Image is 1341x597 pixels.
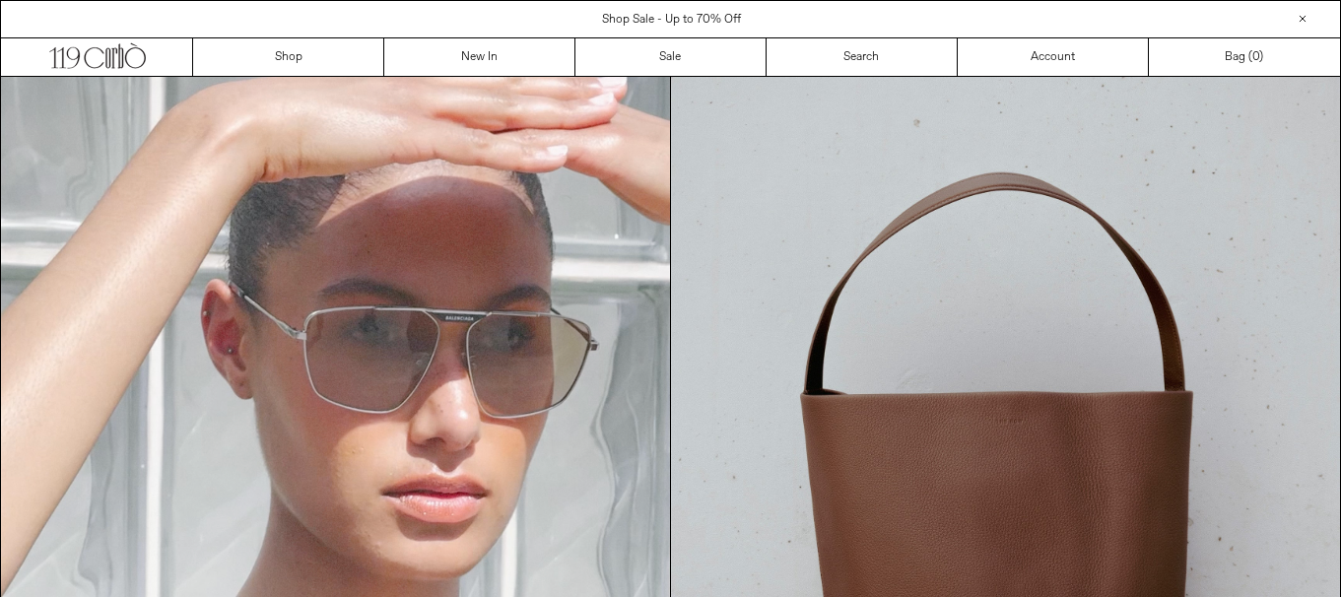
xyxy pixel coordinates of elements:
a: Shop [193,38,384,76]
a: Search [767,38,958,76]
a: Account [958,38,1149,76]
span: 0 [1252,49,1259,65]
span: ) [1252,48,1263,66]
a: Shop Sale - Up to 70% Off [602,12,741,28]
a: New In [384,38,575,76]
a: Bag () [1149,38,1340,76]
a: Sale [575,38,767,76]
